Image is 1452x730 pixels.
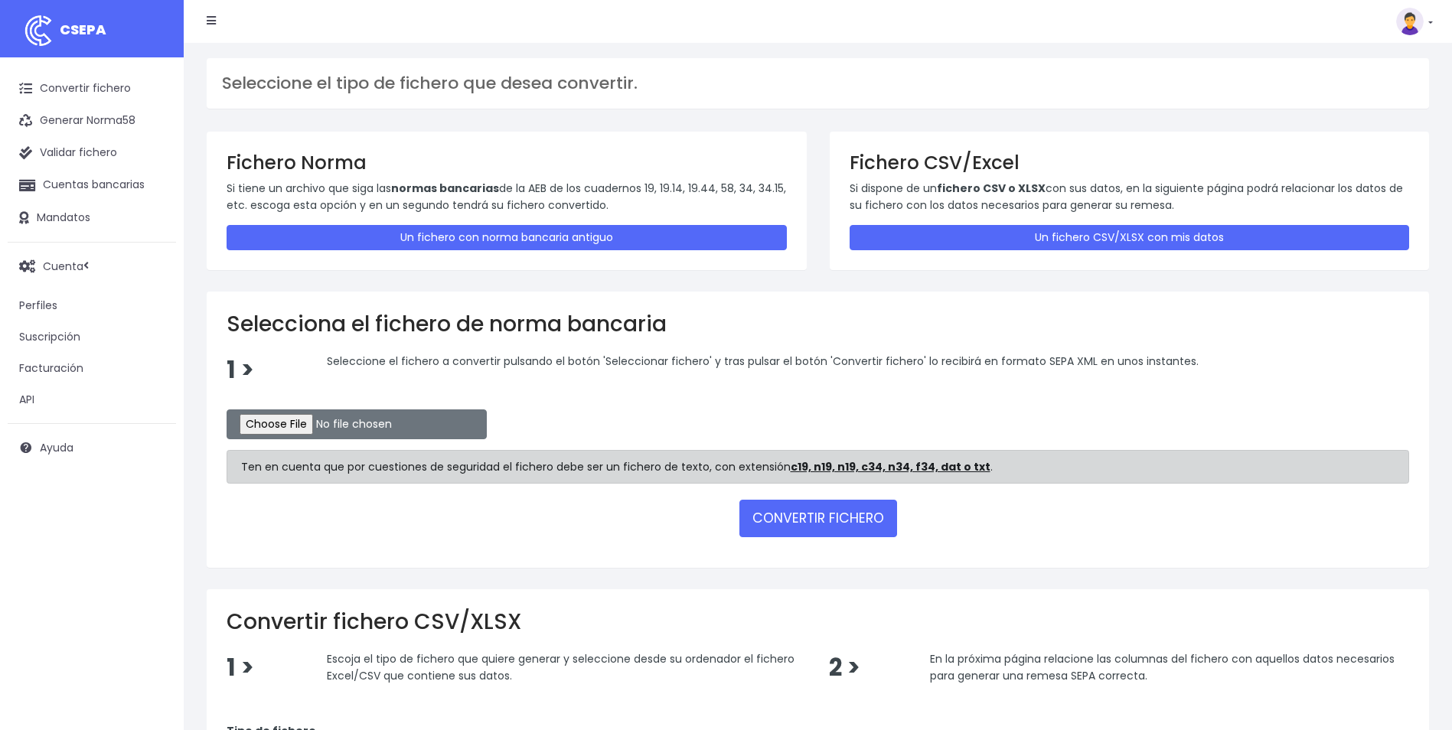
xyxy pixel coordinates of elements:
[8,169,176,201] a: Cuentas bancarias
[222,73,1414,93] h3: Seleccione el tipo de fichero que desea convertir.
[8,250,176,282] a: Cuenta
[8,432,176,464] a: Ayuda
[8,353,176,384] a: Facturación
[8,321,176,353] a: Suscripción
[227,152,787,174] h3: Fichero Norma
[829,651,860,684] span: 2 >
[850,152,1410,174] h3: Fichero CSV/Excel
[227,609,1409,635] h2: Convertir fichero CSV/XLSX
[391,181,499,196] strong: normas bancarias
[40,440,73,455] span: Ayuda
[227,180,787,214] p: Si tiene un archivo que siga las de la AEB de los cuadernos 19, 19.14, 19.44, 58, 34, 34.15, etc....
[227,225,787,250] a: Un fichero con norma bancaria antiguo
[8,384,176,416] a: API
[937,181,1046,196] strong: fichero CSV o XLSX
[60,20,106,39] span: CSEPA
[791,459,990,474] strong: c19, n19, n19, c34, n34, f34, dat o txt
[327,354,1199,369] span: Seleccione el fichero a convertir pulsando el botón 'Seleccionar fichero' y tras pulsar el botón ...
[8,202,176,234] a: Mandatos
[8,290,176,321] a: Perfiles
[739,500,897,536] button: CONVERTIR FICHERO
[43,258,83,273] span: Cuenta
[850,225,1410,250] a: Un fichero CSV/XLSX con mis datos
[227,354,254,386] span: 1 >
[930,651,1395,683] span: En la próxima página relacione las columnas del fichero con aquellos datos necesarios para genera...
[227,651,254,684] span: 1 >
[850,180,1410,214] p: Si dispone de un con sus datos, en la siguiente página podrá relacionar los datos de su fichero c...
[8,73,176,105] a: Convertir fichero
[1396,8,1424,35] img: profile
[327,651,795,683] span: Escoja el tipo de fichero que quiere generar y seleccione desde su ordenador el fichero Excel/CSV...
[227,311,1409,337] h2: Selecciona el fichero de norma bancaria
[8,137,176,169] a: Validar fichero
[19,11,57,50] img: logo
[227,450,1409,484] div: Ten en cuenta que por cuestiones de seguridad el fichero debe ser un fichero de texto, con extens...
[8,105,176,137] a: Generar Norma58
